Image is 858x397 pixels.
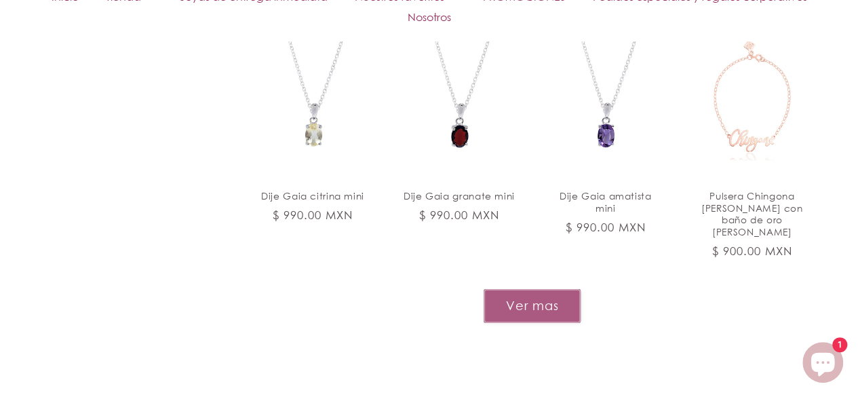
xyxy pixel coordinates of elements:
[549,190,662,214] a: Dije Gaia amatista mini
[696,190,808,238] a: Pulsera Chingona [PERSON_NAME] con baño de oro [PERSON_NAME]
[408,10,451,24] span: Nosotros
[256,190,369,202] a: Dije Gaia citrina mini
[394,7,465,27] a: Nosotros
[403,190,515,202] a: Dije Gaia granate mini
[798,342,847,386] inbox-online-store-chat: Chat de la tienda online Shopify
[484,289,581,322] button: Ver mas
